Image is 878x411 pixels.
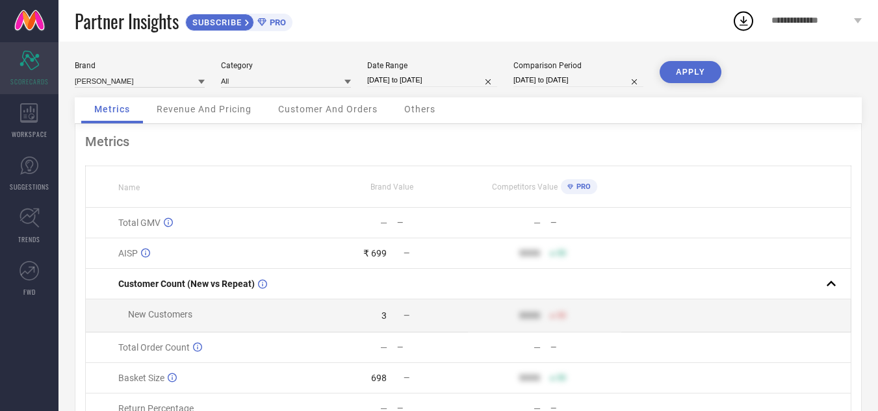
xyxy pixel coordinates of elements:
span: SUBSCRIBE [186,18,245,27]
span: New Customers [128,309,192,319]
div: Open download list [732,9,755,32]
div: 3 [381,310,387,321]
div: 9999 [519,310,540,321]
div: Brand [75,61,205,70]
div: Metrics [85,134,851,149]
span: PRO [266,18,286,27]
span: Basket Size [118,373,164,383]
span: Name [118,183,140,192]
span: Others [404,104,435,114]
div: — [380,218,387,228]
input: Select date range [367,73,497,87]
div: Category [221,61,351,70]
span: WORKSPACE [12,129,47,139]
div: — [397,343,467,352]
span: — [404,311,409,320]
div: — [534,342,541,353]
span: Brand Value [370,182,413,192]
div: — [397,218,467,227]
span: AISP [118,248,138,258]
div: 698 [371,373,387,383]
div: — [550,218,621,227]
span: SUGGESTIONS [10,182,49,192]
span: 50 [557,373,566,382]
span: TRENDS [18,234,40,244]
div: 9999 [519,373,540,383]
span: Revenue And Pricing [157,104,252,114]
span: Partner Insights [75,8,179,34]
input: Select comparison period [513,73,643,87]
div: — [550,343,621,352]
span: Total GMV [118,218,161,228]
span: Metrics [94,104,130,114]
div: — [534,218,541,228]
span: 50 [557,311,566,320]
span: Competitors Value [492,182,558,192]
div: 9999 [519,248,540,258]
span: Total Order Count [118,342,190,353]
div: ₹ 699 [363,248,387,258]
div: Comparison Period [513,61,643,70]
span: PRO [573,182,591,191]
span: — [404,249,409,258]
div: — [380,342,387,353]
div: Date Range [367,61,497,70]
span: Customer Count (New vs Repeat) [118,279,255,289]
span: SCORECARDS [10,77,49,86]
span: — [404,373,409,382]
a: SUBSCRIBEPRO [185,10,292,31]
span: 50 [557,249,566,258]
button: APPLY [660,61,721,83]
span: Customer And Orders [278,104,378,114]
span: FWD [23,287,36,297]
